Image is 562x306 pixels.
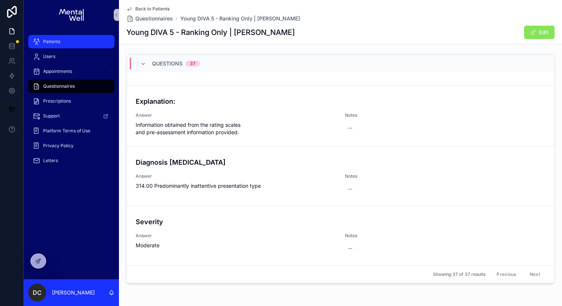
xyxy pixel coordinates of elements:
[33,288,42,297] span: DC
[28,80,114,93] a: Questionnaires
[59,9,83,21] img: App logo
[136,233,336,239] span: Answer
[126,6,169,12] a: Back to Patients
[136,182,336,190] span: 314.00 Predominantly inattentive presentation type
[28,139,114,152] a: Privacy Policy
[348,124,352,132] div: --
[345,233,441,239] span: Notes
[43,39,60,45] span: Patients
[135,6,169,12] span: Back to Patients
[136,157,545,167] h4: Diagnosis [MEDICAL_DATA]
[136,96,545,106] h4: Explanation:
[28,65,114,78] a: Appointments
[28,35,114,48] a: Patients
[136,173,336,179] span: Answer
[43,83,75,89] span: Questionnaires
[24,30,119,177] div: scrollable content
[152,60,183,67] span: Questions
[136,242,336,249] span: Moderate
[43,128,90,134] span: Platform Terms of Use
[43,143,74,149] span: Privacy Policy
[43,54,55,59] span: Users
[345,173,441,179] span: Notes
[135,15,173,22] span: Questionnaires
[136,121,336,136] span: Information obtained from the rating scales and pre-assessment information provided.
[180,15,300,22] a: Young DIVA 5 - Ranking Only | [PERSON_NAME]
[433,271,485,277] span: Showing 37 of 37 results
[28,94,114,108] a: Prescriptions
[52,289,95,296] p: [PERSON_NAME]
[190,61,196,67] div: 37
[28,154,114,167] a: Letters
[524,26,555,39] button: Edit
[126,15,173,22] a: Questionnaires
[28,109,114,123] a: Support
[345,112,441,118] span: Notes
[126,27,295,38] h1: Young DIVA 5 - Ranking Only | [PERSON_NAME]
[43,158,58,164] span: Letters
[43,113,60,119] span: Support
[348,185,352,193] div: --
[28,124,114,138] a: Platform Terms of Use
[43,68,72,74] span: Appointments
[43,98,71,104] span: Prescriptions
[136,112,336,118] span: Answer
[348,245,352,252] div: --
[136,217,545,227] h4: Severity
[28,50,114,63] a: Users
